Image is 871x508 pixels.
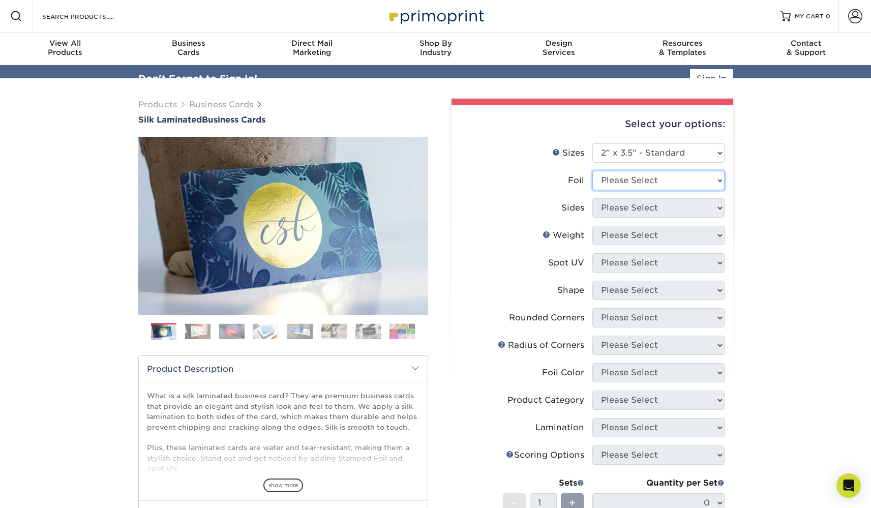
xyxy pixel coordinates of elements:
span: View All [4,39,127,48]
div: Foil [568,174,584,187]
a: Products [138,100,177,109]
a: Contact& Support [744,33,868,65]
div: Shape [557,284,584,296]
div: Product Category [507,394,584,406]
a: BusinessCards [127,33,250,65]
span: Shop By [374,39,497,48]
span: Resources [621,39,744,48]
div: & Support [744,39,868,57]
div: Radius of Corners [498,339,584,351]
img: Business Cards 04 [253,324,279,340]
span: Direct Mail [250,39,374,48]
div: & Templates [621,39,744,57]
img: Business Cards 06 [321,324,347,340]
h1: Business Cards [138,115,428,125]
a: Resources& Templates [621,33,744,65]
div: Select your options: [460,105,725,143]
span: 0 [826,13,830,20]
a: Shop ByIndustry [374,33,497,65]
div: Sides [561,202,584,214]
span: Business [127,39,250,48]
a: DesignServices [497,33,621,65]
a: Silk LaminatedBusiness Cards [138,115,428,125]
span: show more [263,479,303,492]
img: Silk Laminated 01 [138,81,428,371]
span: MY CART [795,12,824,21]
div: Open Intercom Messenger [836,473,861,498]
a: View AllProducts [4,33,127,65]
div: Quantity per Set [592,477,725,489]
div: Foil Color [542,367,584,379]
span: Silk Laminated [138,115,202,125]
span: Design [497,39,621,48]
div: Spot UV [548,257,584,269]
div: Industry [374,39,497,57]
iframe: Google Customer Reviews [3,477,86,504]
input: SEARCH PRODUCTS..... [41,10,140,22]
div: Don't Forget to Sign In! [138,72,257,86]
div: Weight [543,229,584,242]
img: Business Cards 07 [355,324,381,340]
h2: Product Description [139,356,428,382]
img: Primoprint [385,5,487,27]
div: Sets [503,477,584,489]
a: Direct MailMarketing [250,33,374,65]
div: Scoring Options [506,449,584,461]
div: Cards [127,39,250,57]
a: Sign In [690,69,733,88]
div: Services [497,39,621,57]
div: Lamination [535,422,584,434]
img: Business Cards 03 [219,324,245,340]
img: Business Cards 08 [389,324,415,340]
div: Rounded Corners [509,312,584,324]
img: Business Cards 01 [151,319,176,345]
img: Business Cards 05 [287,324,313,340]
img: Business Cards 02 [185,324,211,340]
div: Marketing [250,39,374,57]
div: Products [4,39,127,57]
a: Business Cards [189,100,253,109]
div: Sizes [552,147,584,159]
span: Contact [744,39,868,48]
